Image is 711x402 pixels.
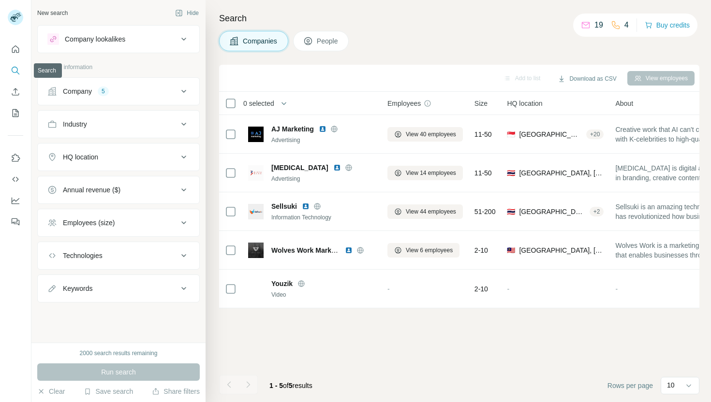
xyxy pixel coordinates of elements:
span: 0 selected [243,99,274,108]
span: View 6 employees [406,246,453,255]
span: 11-50 [474,168,492,178]
div: Company [63,86,92,96]
span: [MEDICAL_DATA] [271,163,328,172]
button: HQ location [38,145,199,169]
span: 51-200 [474,207,496,216]
span: View 44 employees [406,207,456,216]
span: [GEOGRAPHIC_DATA], Central [519,129,582,139]
button: Annual revenue ($) [38,178,199,201]
img: Logo of AJ Marketing [248,127,264,142]
div: Technologies [63,251,103,260]
div: New search [37,9,68,17]
button: Enrich CSV [8,83,23,100]
span: Wolves Work Marketing [271,246,347,254]
span: of [283,382,289,389]
button: Company5 [38,80,199,103]
span: HQ location [507,99,542,108]
p: Company information [37,63,200,72]
button: Keywords [38,277,199,300]
span: 2-10 [474,245,488,255]
button: Download as CSV [551,72,623,86]
button: Share filters [152,387,200,396]
img: LinkedIn logo [302,202,310,210]
span: Employees [387,99,421,108]
div: Video [271,290,376,299]
span: - [387,285,390,293]
span: results [269,382,312,389]
span: - [507,285,509,293]
button: Save search [84,387,133,396]
img: LinkedIn logo [319,125,326,133]
div: Annual revenue ($) [63,185,120,195]
span: 🇲🇾 [507,245,515,255]
span: Size [474,99,488,108]
button: My lists [8,104,23,122]
button: Use Surfe API [8,171,23,188]
img: LinkedIn logo [333,164,341,172]
div: Advertising [271,174,376,183]
h4: Search [219,12,699,25]
div: Employees (size) [63,218,115,228]
div: + 2 [590,207,604,216]
span: 11-50 [474,129,492,139]
span: - [615,285,618,293]
span: 1 - 5 [269,382,283,389]
span: View 14 employees [406,169,456,177]
button: Use Surfe on LinkedIn [8,149,23,167]
div: HQ location [63,152,98,162]
div: Information Technology [271,213,376,222]
span: AJ Marketing [271,124,314,134]
p: 10 [667,380,675,390]
span: 5 [289,382,293,389]
button: Feedback [8,213,23,230]
span: Rows per page [607,381,653,390]
span: 🇹🇭 [507,207,515,216]
button: Company lookalikes [38,28,199,51]
span: [GEOGRAPHIC_DATA], [GEOGRAPHIC_DATA] [519,168,604,178]
span: Youzik [271,279,293,288]
div: Advertising [271,136,376,144]
p: 4 [624,19,629,31]
span: Companies [243,36,278,46]
button: View 6 employees [387,243,459,258]
button: View 44 employees [387,204,463,219]
img: Logo of Wolves Work Marketing [248,243,264,258]
img: LinkedIn logo [345,246,353,254]
span: [GEOGRAPHIC_DATA], [GEOGRAPHIC_DATA] [519,245,604,255]
button: Industry [38,113,199,136]
img: Logo of Sellsuki [248,204,264,219]
button: View 40 employees [387,127,463,142]
button: Clear [37,387,65,396]
div: + 20 [586,130,604,139]
div: Industry [63,119,87,129]
span: Sellsuki [271,201,297,211]
button: Hide [168,6,206,20]
span: 2-10 [474,284,488,294]
span: [GEOGRAPHIC_DATA], [GEOGRAPHIC_DATA] [519,207,585,216]
button: Buy credits [645,18,690,32]
span: 🇸🇬 [507,129,515,139]
button: Dashboard [8,192,23,209]
div: Keywords [63,284,92,293]
p: 19 [594,19,603,31]
button: Technologies [38,244,199,267]
span: People [317,36,339,46]
img: Logo of Birthmark [248,165,264,181]
img: Logo of Youzik [248,281,264,297]
button: Quick start [8,41,23,58]
div: Company lookalikes [65,34,125,44]
button: Employees (size) [38,211,199,234]
button: View 14 employees [387,166,463,180]
div: 2000 search results remaining [80,349,158,358]
span: View 40 employees [406,130,456,139]
span: 🇹🇭 [507,168,515,178]
div: 5 [98,87,109,96]
span: About [615,99,633,108]
button: Search [8,62,23,79]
